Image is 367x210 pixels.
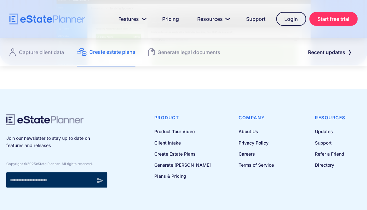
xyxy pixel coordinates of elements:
a: Product Tour Video [154,127,211,135]
a: Refer a Friend [315,150,346,158]
a: Generate legal documents [148,38,220,66]
a: home [9,14,85,25]
div: Recent updates [308,48,345,57]
a: Terms of Service [239,161,274,169]
a: Support [239,13,273,25]
a: Start free trial [309,12,358,26]
a: Features [111,13,151,25]
h4: Product [154,114,211,121]
a: Plans & Pricing [154,172,211,180]
a: Directory [315,161,346,169]
a: Support [315,139,346,147]
a: Generate [PERSON_NAME] [154,161,211,169]
a: Resources [190,13,235,25]
a: Privacy Policy [239,139,274,147]
div: Capture client data [19,48,64,57]
a: Pricing [155,13,186,25]
div: Create estate plans [89,47,135,56]
h4: Company [239,114,274,121]
a: About Us [239,127,274,135]
a: Client Intake [154,139,211,147]
a: Updates [315,127,346,135]
a: Careers [239,150,274,158]
form: Newsletter signup [6,172,107,188]
span: 2025 [27,162,36,166]
a: Login [276,12,306,26]
a: Recent updates [300,46,358,59]
div: Copyright © eState Planner. All rights reserved. [6,162,107,166]
a: Create estate plans [77,38,135,66]
h4: Resources [315,114,346,121]
a: Capture client data [9,38,64,66]
p: Join our newsletter to stay up to date on features and releases [6,135,107,149]
div: Generate legal documents [157,48,220,57]
a: Create Estate Plans [154,150,211,158]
